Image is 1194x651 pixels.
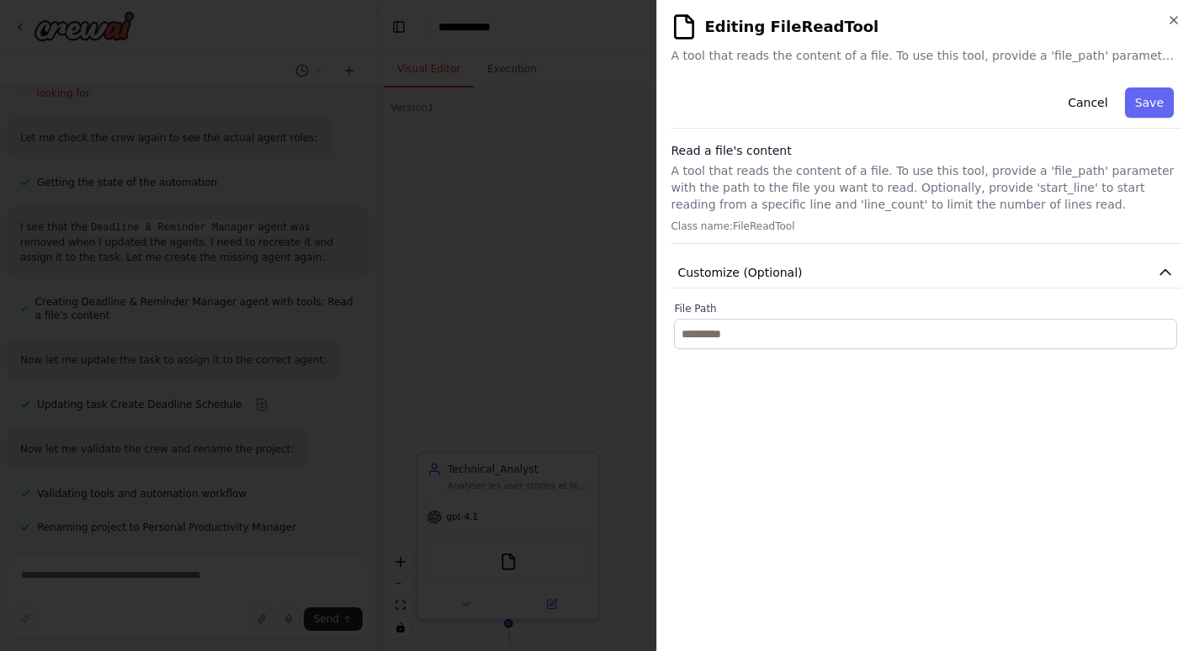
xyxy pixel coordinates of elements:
[671,220,1181,233] p: Class name: FileReadTool
[677,264,802,281] span: Customize (Optional)
[1125,87,1174,118] button: Save
[1058,87,1117,118] button: Cancel
[671,13,1181,40] h2: Editing FileReadTool
[671,13,698,40] img: FileReadTool
[671,162,1181,213] p: A tool that reads the content of a file. To use this tool, provide a 'file_path' parameter with t...
[674,302,1177,315] label: File Path
[671,257,1181,288] button: Customize (Optional)
[671,142,1181,159] h3: Read a file's content
[671,47,1181,64] span: A tool that reads the content of a file. To use this tool, provide a 'file_path' parameter with t...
